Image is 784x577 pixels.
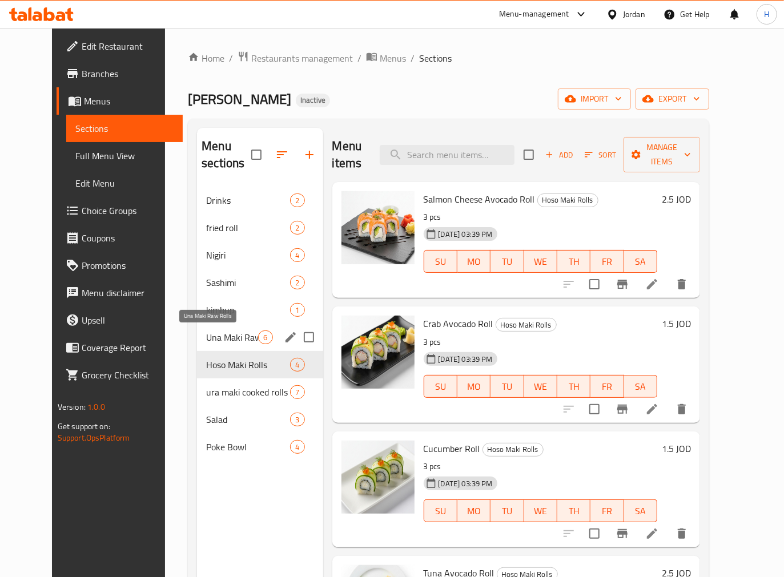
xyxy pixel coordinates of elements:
img: Crab Avocado Roll [341,316,415,389]
span: Hoso Maki Rolls [496,318,556,332]
a: Support.OpsPlatform [58,430,130,445]
p: 3 pcs [424,210,658,224]
span: Upsell [82,313,174,327]
span: ura maki cooked rolls [206,385,290,399]
span: Manage items [633,140,691,169]
button: edit [282,329,299,346]
div: items [290,358,304,372]
span: Poke Bowl [206,440,290,454]
span: Restaurants management [251,51,353,65]
span: Branches [82,67,174,80]
span: Cucumber Roll [424,440,480,457]
span: H [764,8,769,21]
img: Salmon Cheese Avocado Roll [341,191,415,264]
span: fried roll [206,221,290,235]
button: SA [624,499,657,522]
button: import [558,88,631,110]
span: SA [629,503,653,519]
a: Choice Groups [57,197,183,224]
span: Menus [380,51,406,65]
span: Edit Menu [75,176,174,190]
span: 2 [291,277,304,288]
span: import [567,92,622,106]
span: Select section [517,143,541,167]
span: Salad [206,413,290,426]
button: SU [424,499,457,522]
div: items [290,385,304,399]
span: WE [529,253,553,270]
span: Salmon Cheese Avocado Roll [424,191,535,208]
div: items [290,440,304,454]
span: Grocery Checklist [82,368,174,382]
button: TH [557,375,590,398]
div: Hoso Maki Rolls [537,193,598,207]
p: 3 pcs [424,335,658,349]
p: 3 pcs [424,459,658,474]
span: Nigiri [206,248,290,262]
button: export [636,88,709,110]
span: Drinks [206,193,290,207]
span: 1.0.0 [87,400,105,414]
div: Salad3 [197,406,323,433]
a: Coupons [57,224,183,252]
span: [PERSON_NAME] [188,86,291,112]
a: Menus [366,51,406,66]
span: Menu disclaimer [82,286,174,300]
div: Hoso Maki Rolls [483,443,544,457]
button: TU [490,499,524,522]
div: items [290,221,304,235]
button: TU [490,375,524,398]
span: 3 [291,414,304,425]
li: / [357,51,361,65]
div: Drinks2 [197,187,323,214]
span: Select to update [582,272,606,296]
a: Edit menu item [645,402,659,416]
span: [DATE] 03:39 PM [434,478,497,489]
a: Branches [57,60,183,87]
div: fried roll2 [197,214,323,241]
a: Menu disclaimer [57,279,183,306]
button: FR [590,499,624,522]
div: kimbup [206,303,290,317]
span: TU [495,503,519,519]
div: ura maki cooked rolls7 [197,378,323,406]
button: MO [457,375,490,398]
div: Poke Bowl4 [197,433,323,461]
button: Add [541,146,577,164]
span: WE [529,378,553,395]
div: Sashimi2 [197,269,323,296]
nav: Menu sections [197,182,323,465]
span: MO [462,378,486,395]
div: Hoso Maki Rolls4 [197,351,323,378]
div: Nigiri4 [197,241,323,269]
span: WE [529,503,553,519]
button: SU [424,250,457,273]
a: Edit Restaurant [57,33,183,60]
button: MO [457,250,490,273]
button: delete [668,396,695,423]
input: search [380,145,514,165]
span: 4 [291,360,304,370]
span: MO [462,253,486,270]
button: TH [557,250,590,273]
li: / [411,51,415,65]
button: WE [524,250,557,273]
span: SA [629,378,653,395]
button: Branch-specific-item [609,271,636,298]
span: MO [462,503,486,519]
span: TH [562,378,586,395]
button: WE [524,499,557,522]
img: Cucumber Roll [341,441,415,514]
a: Edit menu item [645,527,659,540]
span: 6 [259,332,272,343]
span: Menus [84,94,174,108]
button: SU [424,375,457,398]
div: Menu-management [499,7,569,21]
button: SA [624,250,657,273]
button: Branch-specific-item [609,396,636,423]
button: SA [624,375,657,398]
span: Select all sections [244,143,268,167]
div: items [290,413,304,426]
